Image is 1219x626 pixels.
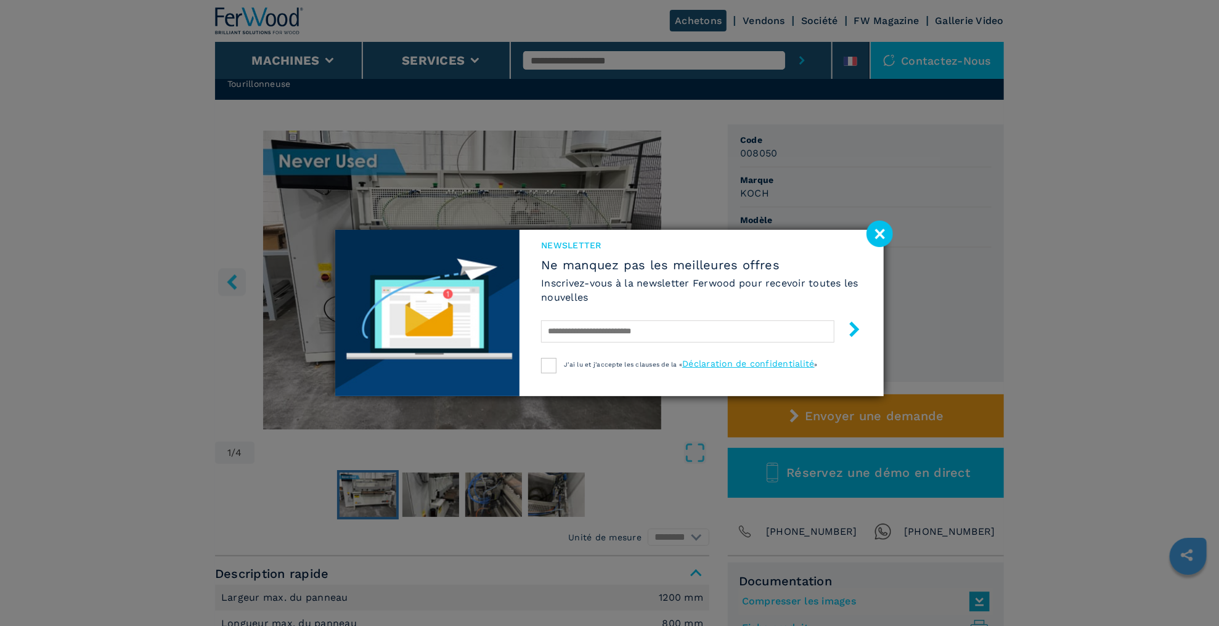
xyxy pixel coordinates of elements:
span: Newsletter [541,239,862,251]
span: J'ai lu et j'accepte les clauses de la « [564,361,682,368]
span: » [815,361,818,368]
img: Newsletter image [335,230,520,396]
button: submit-button [834,317,862,346]
span: Ne manquez pas les meilleures offres [541,258,862,272]
a: Déclaration de confidentialité [682,359,815,368]
h6: Inscrivez-vous à la newsletter Ferwood pour recevoir toutes les nouvelles [541,276,862,304]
